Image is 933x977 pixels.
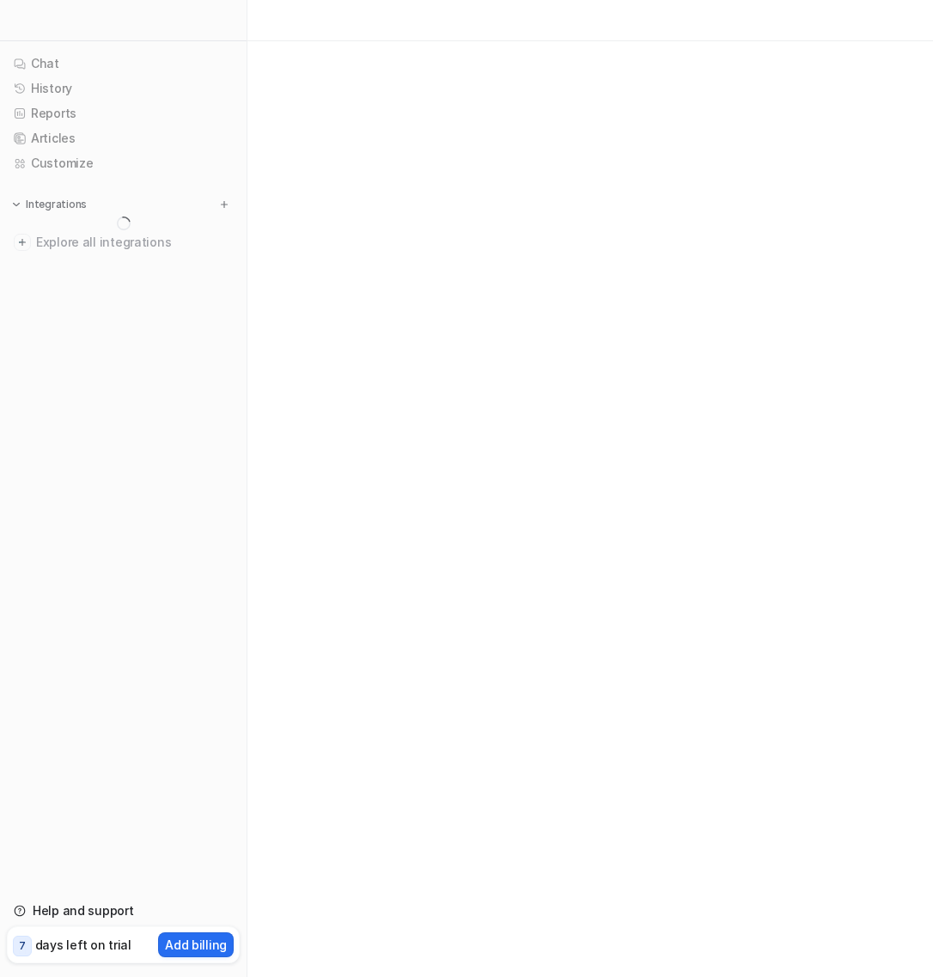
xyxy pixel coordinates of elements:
[19,938,26,954] p: 7
[36,229,233,256] span: Explore all integrations
[7,101,240,125] a: Reports
[7,230,240,254] a: Explore all integrations
[7,76,240,101] a: History
[10,198,22,211] img: expand menu
[7,151,240,175] a: Customize
[7,196,92,213] button: Integrations
[7,899,240,923] a: Help and support
[35,936,131,954] p: days left on trial
[7,52,240,76] a: Chat
[26,198,87,211] p: Integrations
[7,126,240,150] a: Articles
[218,198,230,211] img: menu_add.svg
[158,932,234,957] button: Add billing
[165,936,227,954] p: Add billing
[14,234,31,251] img: explore all integrations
